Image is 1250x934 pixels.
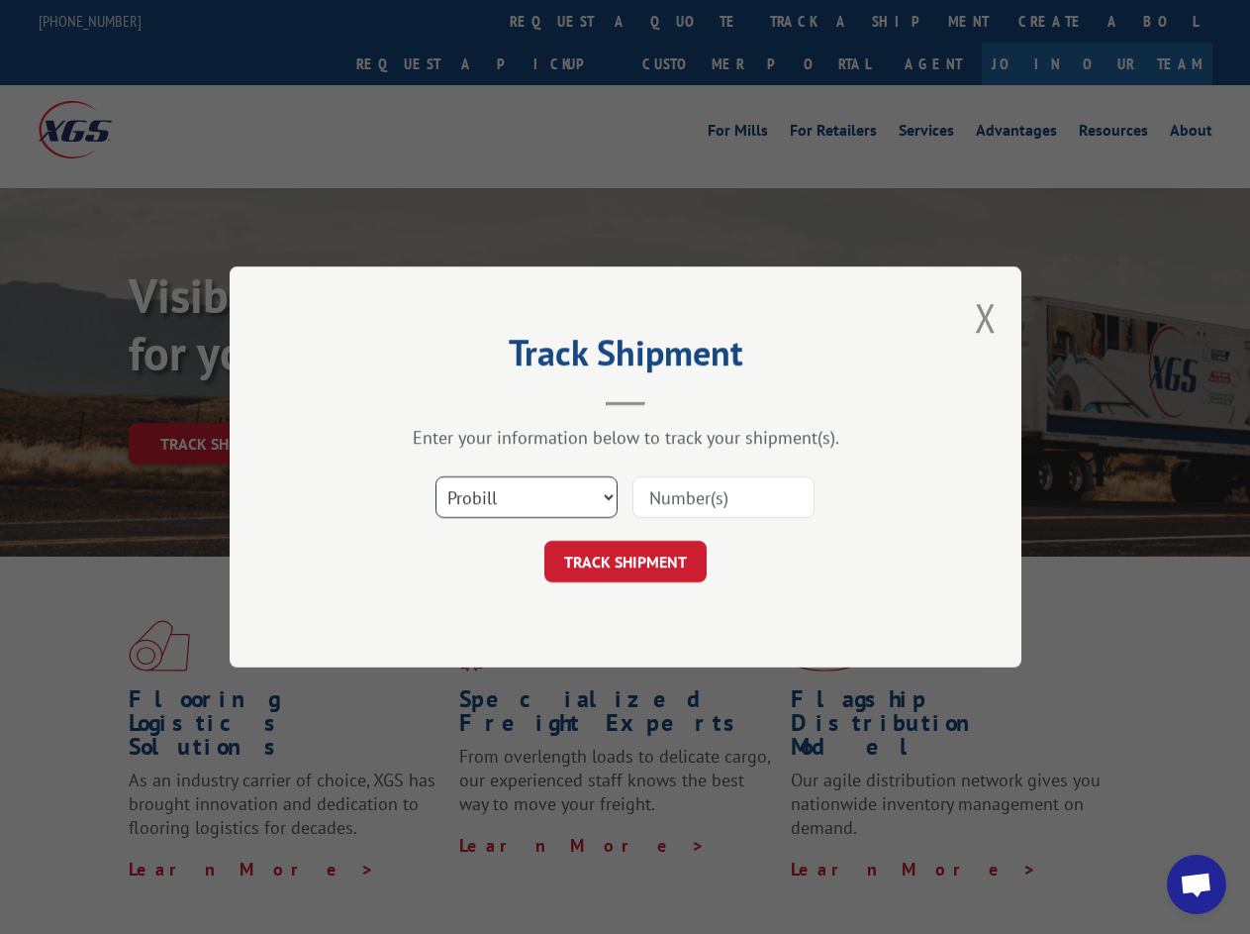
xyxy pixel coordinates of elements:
h2: Track Shipment [329,339,922,376]
button: Close modal [975,291,997,344]
button: TRACK SHIPMENT [544,541,707,582]
input: Number(s) [632,476,815,518]
div: Enter your information below to track your shipment(s). [329,426,922,449]
div: Open chat [1167,855,1226,914]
